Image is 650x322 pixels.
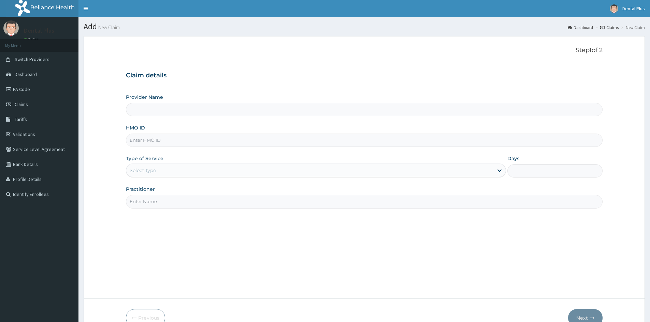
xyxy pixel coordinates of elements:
h3: Claim details [126,72,603,79]
span: Claims [15,101,28,107]
label: Provider Name [126,94,163,101]
span: Dashboard [15,71,37,77]
input: Enter Name [126,195,603,208]
label: Type of Service [126,155,163,162]
a: Claims [600,25,619,30]
label: HMO ID [126,124,145,131]
p: Dental Plus [24,28,54,34]
a: Dashboard [568,25,593,30]
label: Days [507,155,519,162]
img: User Image [610,4,618,13]
h1: Add [84,22,645,31]
input: Enter HMO ID [126,134,603,147]
small: New Claim [97,25,120,30]
p: Step 1 of 2 [126,47,603,54]
a: Online [24,37,40,42]
li: New Claim [619,25,645,30]
span: Dental Plus [622,5,645,12]
img: User Image [3,20,19,36]
label: Practitioner [126,186,155,193]
span: Tariffs [15,116,27,122]
div: Select type [130,167,156,174]
span: Switch Providers [15,56,49,62]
